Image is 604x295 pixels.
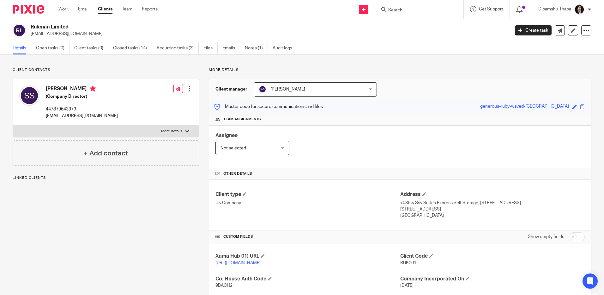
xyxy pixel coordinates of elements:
[515,25,552,35] a: Create task
[480,103,569,110] div: generous-ruby-waved-[GEOGRAPHIC_DATA]
[400,200,585,206] p: 708b & Ssv Suites Express Self Storage, [STREET_ADDRESS]
[215,133,238,138] span: Assignee
[223,117,261,122] span: Team assignments
[400,253,585,260] h4: Client Code
[58,6,69,12] a: Work
[388,8,444,13] input: Search
[113,42,152,54] a: Closed tasks (14)
[31,24,410,30] h2: Rukman Limited
[46,106,118,112] p: 447879643379
[400,206,585,212] p: [STREET_ADDRESS]
[13,175,199,180] p: Linked clients
[215,276,400,282] h4: Co. House Auth Code
[215,234,400,239] h4: CUSTOM FIELDS
[78,6,88,12] a: Email
[215,261,261,265] a: [URL][DOMAIN_NAME]
[122,6,132,12] a: Team
[270,87,305,91] span: [PERSON_NAME]
[215,253,400,260] h4: Xama Hub 01) URL
[574,4,584,15] img: Dipamshu2.jpg
[215,200,400,206] p: UK Company
[157,42,199,54] a: Recurring tasks (3)
[142,6,158,12] a: Reports
[13,24,26,37] img: svg%3E
[36,42,69,54] a: Open tasks (0)
[98,6,112,12] a: Clients
[214,104,323,110] p: Master code for secure communications and files
[215,283,233,288] span: 9BACH2
[74,42,108,54] a: Client tasks (0)
[400,283,414,288] span: [DATE]
[203,42,218,54] a: Files
[222,42,240,54] a: Emails
[46,93,118,100] h5: (Company Director)
[46,113,118,119] p: [EMAIL_ADDRESS][DOMAIN_NAME]
[400,212,585,219] p: [GEOGRAPHIC_DATA]
[400,276,585,282] h4: Company Incorporated On
[19,85,39,106] img: svg%3E
[209,67,591,72] p: More details
[220,146,246,150] span: Not selected
[538,6,571,12] p: Dipamshu Thapa
[215,191,400,198] h4: Client type
[161,129,182,134] p: More details
[13,67,199,72] p: Client contacts
[46,85,118,93] h4: [PERSON_NAME]
[479,7,503,11] span: Get Support
[400,261,416,265] span: RUK001
[259,85,266,93] img: svg%3E
[13,5,44,14] img: Pixie
[31,31,505,37] p: [EMAIL_ADDRESS][DOMAIN_NAME]
[273,42,297,54] a: Audit logs
[215,86,247,92] h3: Client manager
[400,191,585,198] h4: Address
[223,171,252,176] span: Other details
[13,42,31,54] a: Details
[245,42,268,54] a: Notes (1)
[84,148,128,158] h4: + Add contact
[528,234,564,240] label: Show empty fields
[90,85,96,92] i: Primary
